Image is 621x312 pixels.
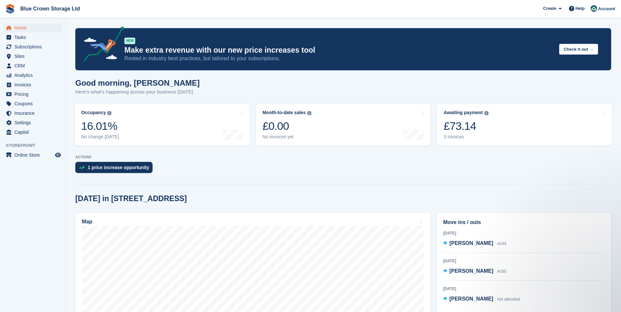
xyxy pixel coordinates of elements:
img: icon-info-grey-7440780725fd019a000dd9b08b2336e03edf1995a4989e88bcd33f0948082b44.svg [307,111,311,115]
a: menu [3,118,62,127]
span: Analytics [14,71,54,80]
div: No change [DATE] [81,134,119,140]
span: Settings [14,118,54,127]
a: menu [3,128,62,137]
div: [DATE] [443,286,605,292]
img: price_increase_opportunities-93ffe204e8149a01c8c9dc8f82e8f89637d9d84a8eef4429ea346261dce0b2c0.svg [79,166,84,169]
span: Capital [14,128,54,137]
span: Home [14,23,54,32]
a: menu [3,23,62,32]
a: menu [3,80,62,89]
a: [PERSON_NAME] A035 [443,267,506,276]
div: £73.14 [444,119,488,133]
a: menu [3,90,62,99]
div: [DATE] [443,230,605,236]
img: price-adjustments-announcement-icon-8257ccfd72463d97f412b2fc003d46551f7dbcb40ab6d574587a9cd5c0d94... [78,26,124,64]
div: 16.01% [81,119,119,133]
a: Blue Crown Storage Ltd [18,3,82,14]
p: Here's what's happening across your business [DATE] [75,88,200,96]
img: stora-icon-8386f47178a22dfd0bd8f6a31ec36ba5ce8667c1dd55bd0f319d3a0aa187defe.svg [5,4,15,14]
span: A044 [497,241,506,246]
span: Pricing [14,90,54,99]
h2: [DATE] in [STREET_ADDRESS] [75,194,187,203]
p: ACTIONS [75,155,611,159]
button: Check it out → [559,44,598,55]
div: No invoices yet [263,134,311,140]
img: icon-info-grey-7440780725fd019a000dd9b08b2336e03edf1995a4989e88bcd33f0948082b44.svg [484,111,488,115]
span: [PERSON_NAME] [449,240,493,246]
h2: Move ins / outs [443,218,605,226]
span: Tasks [14,33,54,42]
span: [PERSON_NAME] [449,268,493,274]
div: 1 price increase opportunity [88,165,149,170]
span: Account [598,6,615,12]
div: £0.00 [263,119,311,133]
h1: Good morning, [PERSON_NAME] [75,78,200,87]
div: 3 invoices [444,134,488,140]
a: menu [3,61,62,70]
span: Online Store [14,150,54,160]
span: Coupons [14,99,54,108]
span: CRM [14,61,54,70]
span: A035 [497,269,506,274]
a: menu [3,71,62,80]
a: menu [3,33,62,42]
a: menu [3,52,62,61]
span: Subscriptions [14,42,54,51]
div: Month-to-date sales [263,110,306,115]
div: Awaiting payment [444,110,483,115]
img: icon-info-grey-7440780725fd019a000dd9b08b2336e03edf1995a4989e88bcd33f0948082b44.svg [107,111,111,115]
a: menu [3,42,62,51]
a: menu [3,109,62,118]
a: 1 price increase opportunity [75,162,156,176]
div: Occupancy [81,110,106,115]
p: Rooted in industry best practices, but tailored to your subscriptions. [124,55,554,62]
span: Insurance [14,109,54,118]
a: Month-to-date sales £0.00 No invoices yet [256,104,431,146]
span: [PERSON_NAME] [449,296,493,302]
a: [PERSON_NAME] A044 [443,239,506,248]
a: Awaiting payment £73.14 3 invoices [437,104,612,146]
h2: Map [82,219,92,225]
img: John Marshall [591,5,597,12]
div: NEW [124,38,135,44]
div: [DATE] [443,258,605,264]
a: menu [3,99,62,108]
span: Help [575,5,585,12]
span: Sites [14,52,54,61]
span: Storefront [6,142,65,149]
a: [PERSON_NAME] Not allocated [443,295,520,303]
span: Not allocated [497,297,520,302]
a: Preview store [54,151,62,159]
span: Invoices [14,80,54,89]
a: Occupancy 16.01% No change [DATE] [75,104,249,146]
p: Make extra revenue with our new price increases tool [124,45,554,55]
a: menu [3,150,62,160]
span: Create [543,5,556,12]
